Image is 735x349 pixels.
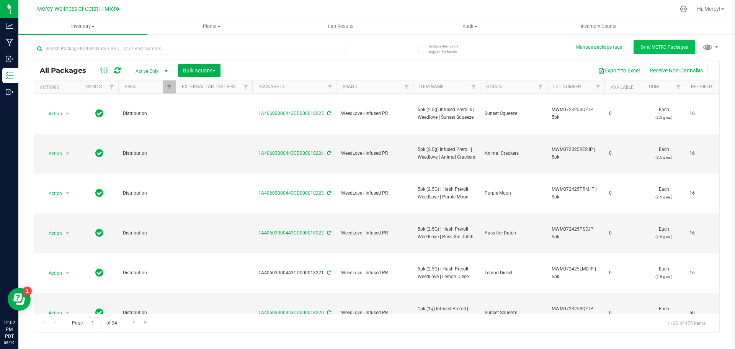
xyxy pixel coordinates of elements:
[63,148,72,159] span: select
[42,268,62,279] span: Action
[576,44,622,51] button: Manage package tags
[341,269,408,277] span: WeedLove - Infused PR
[609,269,638,277] span: 0
[405,18,534,34] a: Audit
[95,148,103,159] span: In Sync
[697,6,720,12] span: Hi, Mercy!
[42,228,62,239] span: Action
[647,186,680,200] span: Each
[65,317,123,329] span: Page of 24
[23,287,32,296] iframe: Resource center unread badge
[467,80,480,93] a: Filter
[485,269,542,277] span: Lemon Diesel
[42,108,62,119] span: Action
[418,305,475,320] span: 1pk (1g) Infused Preroll | Weedlove | Sunset Squeeze
[128,317,139,328] a: Go to the next page
[6,88,13,96] inline-svg: Outbound
[3,340,15,346] p: 08/19
[343,84,358,89] a: Brand
[326,270,331,275] span: Sync from Compliance System
[40,66,94,75] span: All Packages
[645,64,708,77] button: Receive Non-Cannabis
[647,106,680,121] span: Each
[178,64,220,77] button: Bulk Actions
[634,40,695,54] button: Sync METRC Packages
[123,269,171,277] span: Distribution
[485,229,542,237] span: Pass the Dutch
[34,43,346,54] input: Search Package ID, Item Name, SKU, Lot or Part Number...
[258,84,284,89] a: Package ID
[609,110,638,117] span: 0
[124,84,136,89] a: Area
[318,23,364,30] span: Lab Results
[63,308,72,318] span: select
[593,64,645,77] button: Export to Excel
[63,268,72,279] span: select
[341,309,408,316] span: WeedLove - Infused PR
[341,150,408,157] span: WeedLove - Infused PR
[552,226,600,240] span: MWM072425PSD.IP | 5pk
[609,229,638,237] span: 0
[418,186,475,200] span: 5pk (2.5G) | Hash Preroll | WeedLove | Purple Moon
[341,229,408,237] span: WeedLove - Infused PR
[106,80,118,93] a: Filter
[63,228,72,239] span: select
[691,84,716,89] a: Ref Field 1
[485,190,542,197] span: Purple Moon
[647,193,680,201] p: (2.5 g ea.)
[63,108,72,119] span: select
[570,23,627,30] span: Inventory Counts
[276,18,405,34] a: Lab Results
[88,317,101,329] input: 1
[258,310,324,315] a: 1A40603000443CD000018220
[485,309,542,316] span: Sunset Squeeze
[647,146,680,161] span: Each
[8,288,31,311] iframe: Resource center
[95,108,103,119] span: In Sync
[18,23,147,30] span: Inventory
[534,80,547,93] a: Filter
[18,18,147,34] a: Inventory
[63,188,72,199] span: select
[37,6,119,12] span: Mercy Wellness of Cotati | Micro
[326,111,331,116] span: Sync from Compliance System
[326,230,331,236] span: Sync from Compliance System
[609,190,638,197] span: 0
[182,84,242,89] a: External Lab Test Result
[251,269,338,277] div: 1A40603000443CD000018221
[147,18,276,34] a: Plants
[95,228,103,238] span: In Sync
[42,188,62,199] span: Action
[95,267,103,278] span: In Sync
[6,72,13,79] inline-svg: Inventory
[647,233,680,241] p: (2.5 g ea.)
[42,148,62,159] span: Action
[6,55,13,63] inline-svg: Inbound
[42,308,62,318] span: Action
[419,84,444,89] a: Item Name
[258,111,324,116] a: 1A40603000443CD000018225
[552,146,600,161] span: MWM072325RES.IP | 5pk
[552,106,600,121] span: MWM072325SQZ.IP | 5pk
[647,305,680,320] span: Each
[647,226,680,240] span: Each
[647,114,680,121] p: (2.5 g ea.)
[609,309,638,316] span: 0
[95,188,103,198] span: In Sync
[258,230,324,236] a: 1A40603000443CD000018222
[485,150,542,157] span: Animal Crackers
[258,190,324,196] a: 1A40603000443CD000018223
[95,307,103,318] span: In Sync
[123,309,171,316] span: Distribution
[649,84,659,89] a: UOM
[406,23,534,30] span: Audit
[6,39,13,46] inline-svg: Manufacturing
[485,110,542,117] span: Sunset Squeeze
[123,150,171,157] span: Distribution
[418,146,475,161] span: 5pk (2.5g) Infused Preroll | Weedlove | Animal Crackers
[640,44,688,50] span: Sync METRC Packages
[647,154,680,161] p: (2.5 g ea.)
[418,265,475,280] span: 5pk (2.5G) | Hash Preroll | WeedLove | Lemon Diesel
[672,80,685,93] a: Filter
[552,265,600,280] span: MWM072425LMD.IP | 5pk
